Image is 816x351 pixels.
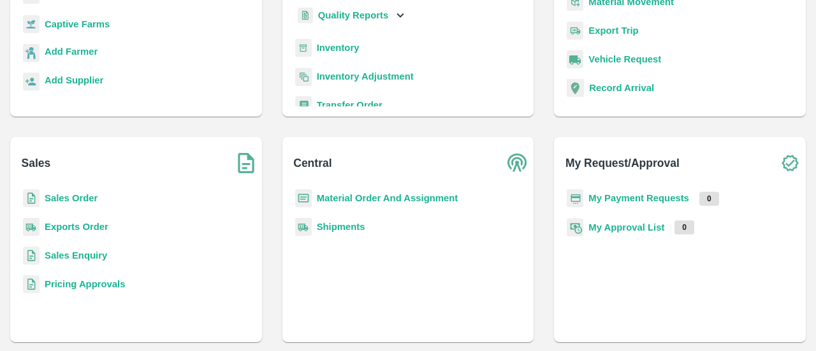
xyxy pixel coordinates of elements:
[45,73,103,90] a: Add Supplier
[45,222,108,232] a: Exports Order
[317,193,458,203] a: Material Order And Assignment
[317,43,360,53] a: Inventory
[567,50,583,69] img: vehicle
[295,68,312,86] img: inventory
[567,189,583,208] img: payment
[23,44,40,62] img: farmer
[295,3,408,29] div: Quality Reports
[567,79,584,97] img: recordArrival
[45,279,125,289] a: Pricing Approvals
[588,25,638,36] a: Export Trip
[23,247,40,265] img: sales
[45,19,110,29] a: Captive Farms
[567,218,583,237] img: approval
[23,73,40,91] img: supplier
[295,96,312,115] img: whTransfer
[23,15,40,34] img: harvest
[293,154,331,172] b: Central
[565,154,680,172] b: My Request/Approval
[588,193,689,203] a: My Payment Requests
[23,218,40,236] img: shipments
[774,147,806,179] img: check
[45,75,103,85] b: Add Supplier
[295,189,312,208] img: centralMaterial
[699,192,719,206] p: 0
[317,71,414,82] a: Inventory Adjustment
[588,54,661,64] a: Vehicle Request
[589,83,654,93] a: Record Arrival
[230,147,262,179] img: soSales
[588,222,664,233] a: My Approval List
[45,45,98,62] a: Add Farmer
[45,250,107,261] a: Sales Enquiry
[23,189,40,208] img: sales
[317,100,382,110] a: Transfer Order
[45,47,98,57] b: Add Farmer
[22,154,51,172] b: Sales
[45,193,98,203] a: Sales Order
[674,220,694,234] p: 0
[298,8,313,24] img: qualityReport
[23,275,40,294] img: sales
[295,39,312,57] img: whInventory
[317,222,365,232] a: Shipments
[295,218,312,236] img: shipments
[318,10,389,20] b: Quality Reports
[502,147,534,179] img: central
[567,22,583,40] img: delivery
